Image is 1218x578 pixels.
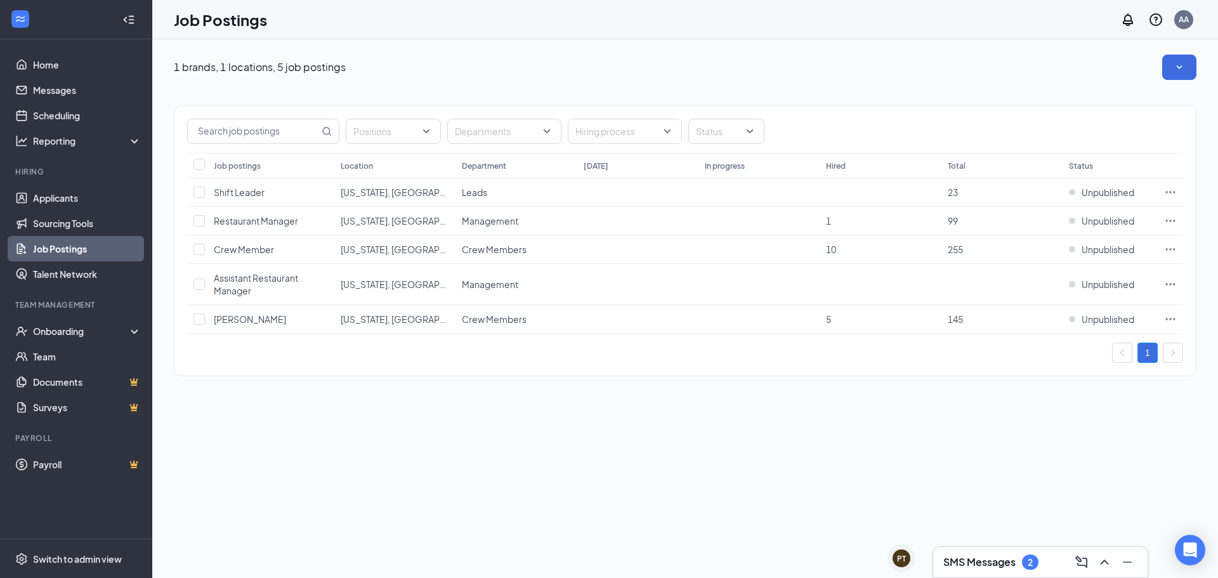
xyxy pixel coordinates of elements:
span: 255 [948,244,963,255]
svg: Ellipses [1164,313,1177,325]
svg: Minimize [1120,555,1135,570]
td: Management [455,264,577,305]
div: Reporting [33,135,142,147]
div: Job postings [214,161,261,171]
span: [US_STATE], [GEOGRAPHIC_DATA] [341,187,484,198]
td: Washington, MO [334,305,455,334]
a: DocumentsCrown [33,369,141,395]
td: Washington, MO [334,235,455,264]
button: right [1163,343,1183,363]
a: 1 [1138,343,1157,362]
td: Management [455,207,577,235]
button: left [1112,343,1132,363]
a: Talent Network [33,261,141,287]
svg: Settings [15,553,28,565]
a: Job Postings [33,236,141,261]
span: Management [462,215,518,227]
span: Unpublished [1082,278,1134,291]
svg: ChevronUp [1097,555,1112,570]
div: PT [897,553,906,564]
p: 1 brands, 1 locations, 5 job postings [174,60,346,74]
div: Payroll [15,433,139,443]
a: SurveysCrown [33,395,141,420]
span: 23 [948,187,958,198]
td: Crew Members [455,305,577,334]
button: ComposeMessage [1071,552,1092,572]
span: Assistant Restaurant Manager [214,272,298,296]
th: [DATE] [577,153,698,178]
span: 99 [948,215,958,227]
th: In progress [698,153,820,178]
span: [US_STATE], [GEOGRAPHIC_DATA] [341,279,484,290]
span: Restaurant Manager [214,215,298,227]
td: Leads [455,178,577,207]
span: Crew Member [214,244,274,255]
li: Next Page [1163,343,1183,363]
div: Location [341,161,373,171]
span: [US_STATE], [GEOGRAPHIC_DATA] [341,244,484,255]
div: Team Management [15,299,139,310]
span: 145 [948,313,963,325]
svg: Notifications [1120,12,1136,27]
span: Unpublished [1082,243,1134,256]
div: Hiring [15,166,139,177]
span: [US_STATE], [GEOGRAPHIC_DATA] [341,313,484,325]
div: 2 [1028,557,1033,568]
button: ChevronUp [1094,552,1115,572]
a: PayrollCrown [33,452,141,477]
a: Scheduling [33,103,141,128]
span: 10 [826,244,836,255]
td: Crew Members [455,235,577,264]
button: Minimize [1117,552,1137,572]
svg: Collapse [122,13,135,26]
span: Shift Leader [214,187,265,198]
div: AA [1179,14,1189,25]
a: Messages [33,77,141,103]
span: Unpublished [1082,313,1134,325]
button: SmallChevronDown [1162,55,1196,80]
span: Leads [462,187,487,198]
div: Open Intercom Messenger [1175,535,1205,565]
a: Sourcing Tools [33,211,141,236]
td: Washington, MO [334,178,455,207]
span: Unpublished [1082,186,1134,199]
td: Washington, MO [334,207,455,235]
svg: SmallChevronDown [1173,61,1186,74]
li: 1 [1137,343,1158,363]
svg: MagnifyingGlass [322,126,332,136]
span: Management [462,279,518,290]
div: Switch to admin view [33,553,122,565]
svg: WorkstreamLogo [14,13,27,25]
h1: Job Postings [174,9,267,30]
input: Search job postings [188,119,319,143]
svg: Ellipses [1164,186,1177,199]
th: Total [941,153,1063,178]
svg: Ellipses [1164,243,1177,256]
span: 1 [826,215,831,227]
li: Previous Page [1112,343,1132,363]
th: Status [1063,153,1158,178]
svg: UserCheck [15,325,28,338]
a: Team [33,344,141,369]
span: Crew Members [462,313,527,325]
span: Unpublished [1082,214,1134,227]
a: Home [33,52,141,77]
svg: ComposeMessage [1074,555,1089,570]
div: Department [462,161,506,171]
span: Crew Members [462,244,527,255]
div: Onboarding [33,325,131,338]
span: left [1118,349,1126,357]
a: Applicants [33,185,141,211]
svg: QuestionInfo [1148,12,1163,27]
svg: Ellipses [1164,278,1177,291]
svg: Ellipses [1164,214,1177,227]
span: [PERSON_NAME] [214,313,286,325]
svg: Analysis [15,135,28,147]
span: [US_STATE], [GEOGRAPHIC_DATA] [341,215,484,227]
span: right [1169,349,1177,357]
span: 5 [826,313,831,325]
th: Hired [820,153,941,178]
h3: SMS Messages [943,555,1016,569]
td: Washington, MO [334,264,455,305]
